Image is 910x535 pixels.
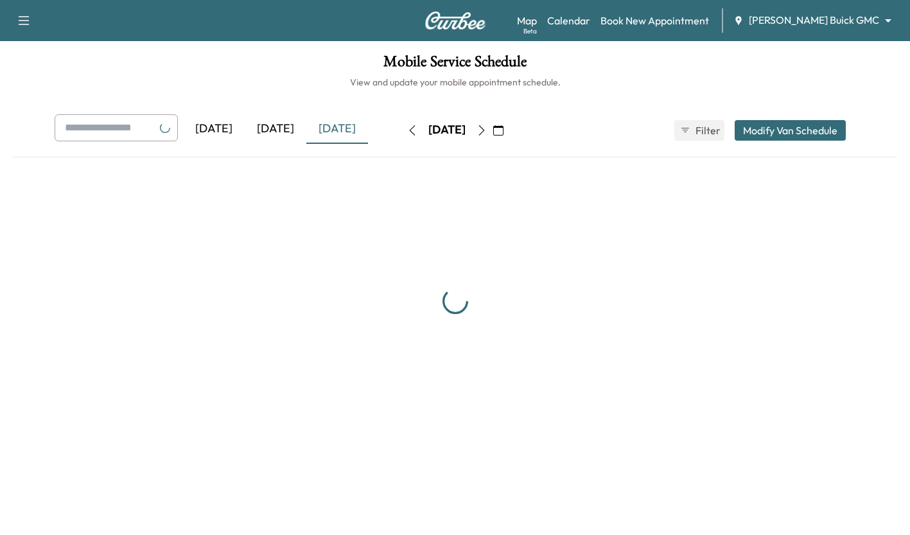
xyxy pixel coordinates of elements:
button: Modify Van Schedule [735,120,846,141]
h1: Mobile Service Schedule [13,54,897,76]
div: Beta [523,26,537,36]
a: MapBeta [517,13,537,28]
div: [DATE] [306,114,368,144]
button: Filter [674,120,724,141]
div: [DATE] [245,114,306,144]
div: [DATE] [428,122,466,138]
div: [DATE] [183,114,245,144]
h6: View and update your mobile appointment schedule. [13,76,897,89]
a: Book New Appointment [600,13,709,28]
a: Calendar [547,13,590,28]
span: [PERSON_NAME] Buick GMC [749,13,879,28]
span: Filter [696,123,719,138]
img: Curbee Logo [424,12,486,30]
